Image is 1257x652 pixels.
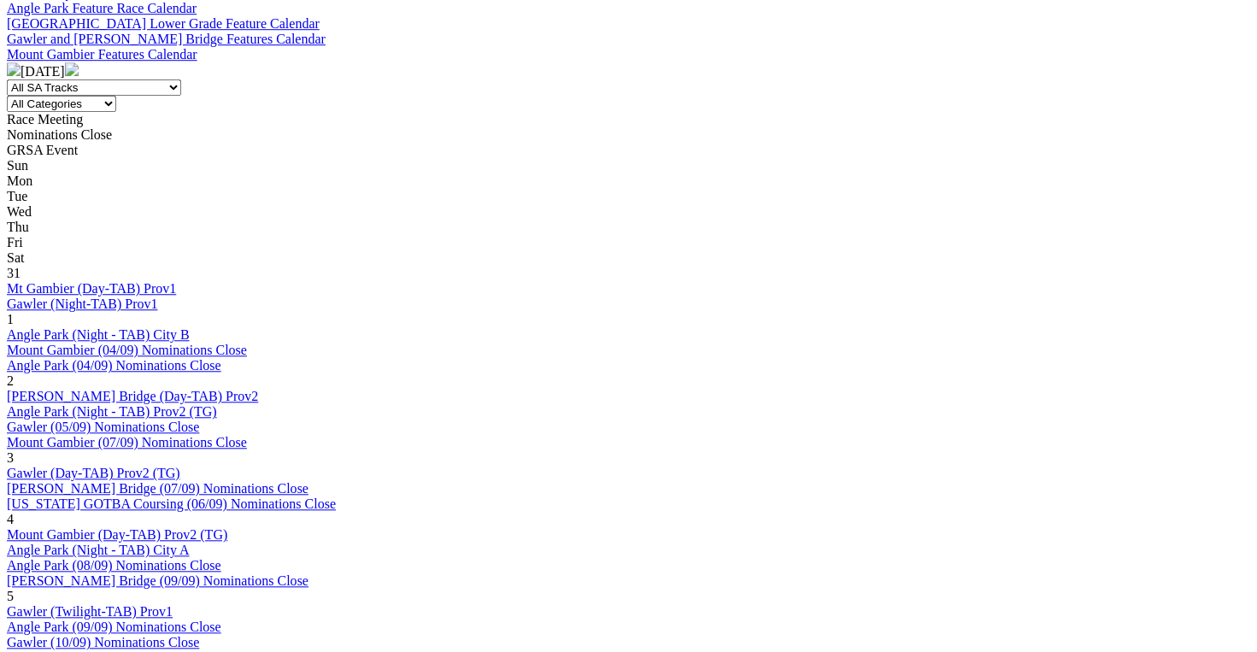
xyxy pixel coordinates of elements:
a: Angle Park Feature Race Calendar [7,1,197,15]
div: Race Meeting [7,112,1250,127]
a: Angle Park (Night - TAB) City A [7,543,190,557]
div: Thu [7,220,1250,235]
a: [GEOGRAPHIC_DATA] Lower Grade Feature Calendar [7,16,320,31]
span: 31 [7,266,21,280]
span: 4 [7,512,14,526]
a: [PERSON_NAME] Bridge (07/09) Nominations Close [7,481,308,496]
a: Gawler (10/09) Nominations Close [7,635,199,649]
a: Gawler (Twilight-TAB) Prov1 [7,604,173,619]
div: Sat [7,250,1250,266]
div: Sun [7,158,1250,173]
div: [DATE] [7,62,1250,79]
a: Angle Park (Night - TAB) City B [7,327,190,342]
span: 5 [7,589,14,603]
span: 1 [7,312,14,326]
a: Angle Park (04/09) Nominations Close [7,358,221,373]
div: GRSA Event [7,143,1250,158]
div: Wed [7,204,1250,220]
img: chevron-left-pager-white.svg [7,62,21,76]
a: Angle Park (Night - TAB) Prov2 (TG) [7,404,217,419]
a: Mt Gambier (Day-TAB) Prov1 [7,281,176,296]
a: [PERSON_NAME] Bridge (Day-TAB) Prov2 [7,389,258,403]
a: Gawler (Day-TAB) Prov2 (TG) [7,466,180,480]
div: Nominations Close [7,127,1250,143]
a: Gawler (Night-TAB) Prov1 [7,297,157,311]
a: Mount Gambier Features Calendar [7,47,197,62]
a: [PERSON_NAME] Bridge (09/09) Nominations Close [7,573,308,588]
div: Tue [7,189,1250,204]
div: Fri [7,235,1250,250]
a: Angle Park (08/09) Nominations Close [7,558,221,573]
a: Gawler and [PERSON_NAME] Bridge Features Calendar [7,32,326,46]
img: chevron-right-pager-white.svg [65,62,79,76]
div: Mon [7,173,1250,189]
a: Gawler (05/09) Nominations Close [7,420,199,434]
a: Mount Gambier (07/09) Nominations Close [7,435,247,449]
a: [US_STATE] GOTBA Coursing (06/09) Nominations Close [7,496,336,511]
span: 3 [7,450,14,465]
span: 2 [7,373,14,388]
a: Mount Gambier (04/09) Nominations Close [7,343,247,357]
a: Angle Park (09/09) Nominations Close [7,620,221,634]
a: Mount Gambier (Day-TAB) Prov2 (TG) [7,527,227,542]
